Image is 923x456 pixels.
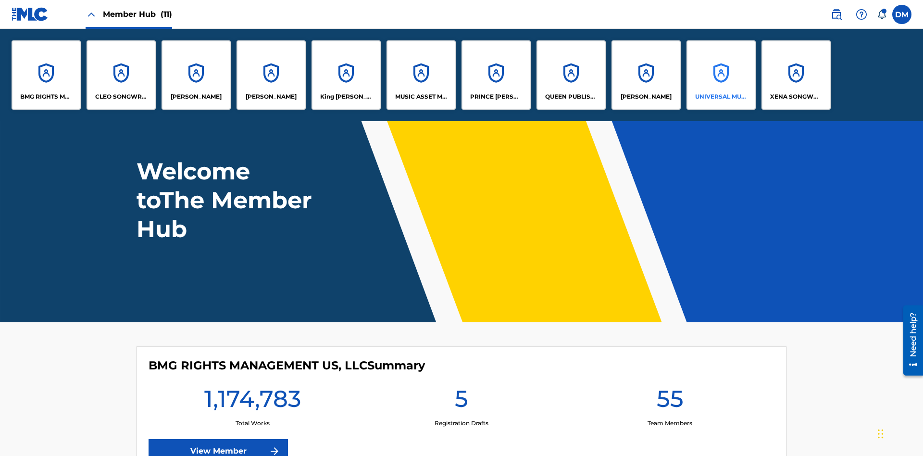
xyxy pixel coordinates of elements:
h1: Welcome to The Member Hub [137,157,316,243]
span: Member Hub [103,9,172,20]
img: MLC Logo [12,7,49,21]
a: Accounts[PERSON_NAME] [611,40,681,110]
p: Registration Drafts [435,419,488,428]
a: Accounts[PERSON_NAME] [237,40,306,110]
p: QUEEN PUBLISHA [545,92,598,101]
p: Team Members [648,419,692,428]
p: King McTesterson [320,92,373,101]
p: EYAMA MCSINGER [246,92,297,101]
a: AccountsXENA SONGWRITER [761,40,831,110]
div: Help [852,5,871,24]
iframe: Chat Widget [875,410,923,456]
img: Close [86,9,97,20]
div: User Menu [892,5,911,24]
p: RONALD MCTESTERSON [621,92,672,101]
p: Total Works [236,419,270,428]
a: AccountsKing [PERSON_NAME] [312,40,381,110]
h4: BMG RIGHTS MANAGEMENT US, LLC [149,358,425,373]
p: MUSIC ASSET MANAGEMENT (MAM) [395,92,448,101]
p: UNIVERSAL MUSIC PUB GROUP [695,92,748,101]
div: Notifications [877,10,886,19]
p: PRINCE MCTESTERSON [470,92,523,101]
iframe: Resource Center [896,302,923,380]
a: AccountsMUSIC ASSET MANAGEMENT (MAM) [387,40,456,110]
p: BMG RIGHTS MANAGEMENT US, LLC [20,92,73,101]
div: Drag [878,419,884,448]
a: Public Search [827,5,846,24]
a: Accounts[PERSON_NAME] [162,40,231,110]
a: AccountsCLEO SONGWRITER [87,40,156,110]
span: (11) [161,10,172,19]
p: ELVIS COSTELLO [171,92,222,101]
p: XENA SONGWRITER [770,92,823,101]
h1: 5 [455,384,468,419]
a: AccountsBMG RIGHTS MANAGEMENT US, LLC [12,40,81,110]
a: AccountsQUEEN PUBLISHA [536,40,606,110]
h1: 55 [657,384,684,419]
img: help [856,9,867,20]
a: AccountsPRINCE [PERSON_NAME] [461,40,531,110]
p: CLEO SONGWRITER [95,92,148,101]
img: search [831,9,842,20]
h1: 1,174,783 [204,384,301,419]
a: AccountsUNIVERSAL MUSIC PUB GROUP [686,40,756,110]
